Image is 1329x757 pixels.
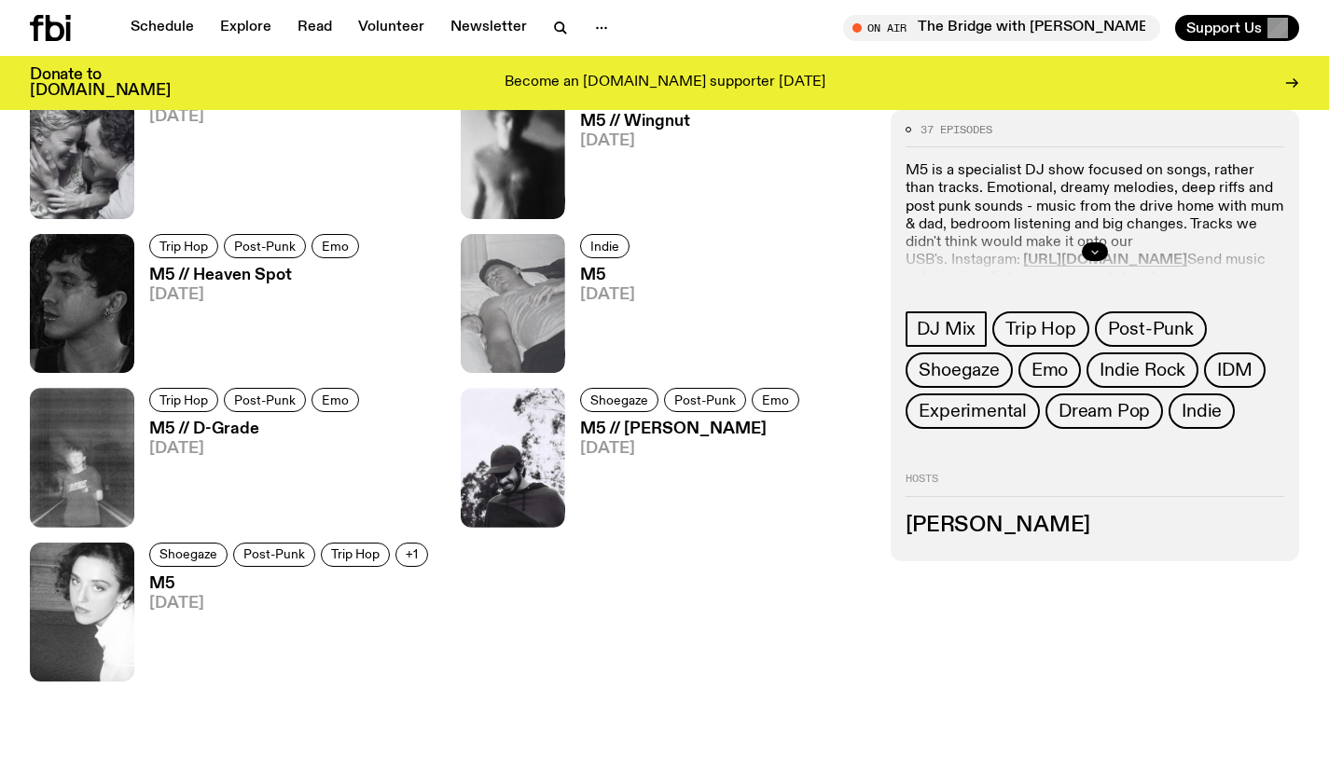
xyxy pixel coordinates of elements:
[1018,353,1081,389] a: Emo
[906,475,1284,497] h2: Hosts
[580,114,690,130] h3: M5 // Wingnut
[1108,320,1194,340] span: Post-Punk
[439,15,538,41] a: Newsletter
[322,239,349,253] span: Emo
[134,576,434,681] a: M5[DATE]
[311,388,359,412] a: Emo
[406,547,418,561] span: +1
[149,109,249,125] span: [DATE]
[1059,402,1150,422] span: Dream Pop
[992,312,1088,348] a: Trip Hop
[311,234,359,258] a: Emo
[224,234,306,258] a: Post-Punk
[1100,361,1185,381] span: Indie Rock
[580,133,690,149] span: [DATE]
[674,393,736,407] span: Post-Punk
[1204,353,1265,389] a: IDM
[580,421,805,437] h3: M5 // [PERSON_NAME]
[565,421,805,527] a: M5 // [PERSON_NAME][DATE]
[565,268,635,373] a: M5[DATE]
[921,125,992,135] span: 37 episodes
[134,89,249,219] a: M5 // Scored[DATE]
[209,15,283,41] a: Explore
[1182,402,1222,422] span: Indie
[917,320,976,340] span: DJ Mix
[1095,312,1207,348] a: Post-Punk
[906,312,987,348] a: DJ Mix
[580,234,630,258] a: Indie
[149,287,365,303] span: [DATE]
[752,388,799,412] a: Emo
[159,547,217,561] span: Shoegaze
[286,15,343,41] a: Read
[347,15,436,41] a: Volunteer
[580,441,805,457] span: [DATE]
[243,547,305,561] span: Post-Punk
[906,394,1040,430] a: Experimental
[1175,15,1299,41] button: Support Us
[664,388,746,412] a: Post-Punk
[1169,394,1235,430] a: Indie
[1045,394,1163,430] a: Dream Pop
[233,543,315,567] a: Post-Punk
[919,361,999,381] span: Shoegaze
[580,287,635,303] span: [DATE]
[843,15,1160,41] button: On AirThe Bridge with [PERSON_NAME]
[580,268,635,283] h3: M5
[134,421,365,527] a: M5 // D-Grade[DATE]
[30,543,134,681] img: A black and white photo of Lilly wearing a white blouse and looking up at the camera.
[234,239,296,253] span: Post-Punk
[149,543,228,567] a: Shoegaze
[149,421,365,437] h3: M5 // D-Grade
[395,543,428,567] button: +1
[149,388,218,412] a: Trip Hop
[149,234,218,258] a: Trip Hop
[906,516,1284,536] h3: [PERSON_NAME]
[119,15,205,41] a: Schedule
[159,393,208,407] span: Trip Hop
[590,239,619,253] span: Indie
[1186,20,1262,36] span: Support Us
[1087,353,1198,389] a: Indie Rock
[331,547,380,561] span: Trip Hop
[1217,361,1252,381] span: IDM
[565,114,690,219] a: M5 // Wingnut[DATE]
[149,268,365,283] h3: M5 // Heaven Spot
[159,239,208,253] span: Trip Hop
[906,353,1012,389] a: Shoegaze
[590,393,648,407] span: Shoegaze
[505,75,825,91] p: Become an [DOMAIN_NAME] supporter [DATE]
[30,67,171,99] h3: Donate to [DOMAIN_NAME]
[149,596,434,612] span: [DATE]
[322,393,349,407] span: Emo
[580,388,658,412] a: Shoegaze
[149,441,365,457] span: [DATE]
[1031,361,1068,381] span: Emo
[234,393,296,407] span: Post-Punk
[919,402,1027,422] span: Experimental
[762,393,789,407] span: Emo
[224,388,306,412] a: Post-Punk
[149,576,434,592] h3: M5
[321,543,390,567] a: Trip Hop
[906,163,1284,324] p: M5 is a specialist DJ show focused on songs, rather than tracks. Emotional, dreamy melodies, deep...
[1005,320,1075,340] span: Trip Hop
[134,268,365,373] a: M5 // Heaven Spot[DATE]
